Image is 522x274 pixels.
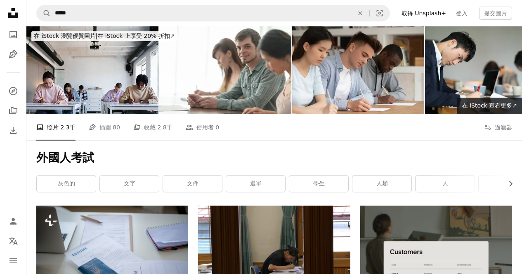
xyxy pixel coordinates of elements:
a: 使用者 0 [186,114,219,141]
a: 收藏 2.8千 [133,114,172,141]
font: 0 [215,124,219,131]
font: 選單 [250,180,262,187]
font: | [96,33,98,39]
a: 在 iStock 瀏覽優質圖片|在 iStock 上享受 20% 折扣↗ [26,26,182,46]
font: ↗ [512,102,517,109]
a: 在 iStock 查看更多↗ [457,98,522,114]
img: 商人在開會 [159,26,291,114]
font: 收藏 [144,124,156,131]
font: 文字 [124,180,135,187]
font: 在 iStock 上享受 20% 折扣 [97,33,170,39]
a: 登入 [451,7,472,20]
font: 過濾器 [495,124,512,131]
button: 提交圖片 [479,7,512,20]
font: 灰色的 [58,180,75,187]
a: 人 [416,176,475,192]
button: 搜尋 Unsplash [37,5,51,21]
font: 提交圖片 [484,10,507,16]
button: 過濾器 [484,114,512,141]
a: 插圖 [5,46,21,63]
a: 文字 [100,176,159,192]
font: 2.8千 [157,124,172,131]
font: 登入 [456,10,468,16]
a: 探索 [5,83,21,99]
a: 收藏 [5,103,21,119]
font: 使用者 [196,124,214,131]
button: 向右滾動列表 [503,176,512,192]
a: 插圖 80 [89,114,120,141]
font: 插圖 [99,124,111,131]
button: 清除 [351,5,369,21]
a: 人類 [352,176,411,192]
font: 人類 [376,180,388,187]
button: 語言 [5,233,21,249]
button: 視覺搜尋 [370,5,390,21]
img: 在課堂環境中，一群學生在考試期間集中註意力 [26,26,158,114]
font: 外國人考試 [36,151,94,164]
font: ↗ [170,33,175,39]
a: 一個人坐在書桌前，拿著書本學習。 [198,253,350,260]
font: 在 iStock 查看更多 [462,102,513,109]
font: 取得 Unsplash+ [402,10,446,16]
a: 庇護中心桌上的烏克蘭難民申請表。 [36,251,188,259]
a: 下載歷史記錄 [5,122,21,139]
a: 學生 [289,176,348,192]
button: 選單 [5,253,21,269]
img: 專注的多民族年輕人在學校寫及格考試 [292,26,424,114]
font: 80 [113,124,120,131]
font: 學生 [313,180,325,187]
a: 照片 [5,26,21,43]
a: 取得 Unsplash+ [397,7,451,20]
font: 學習 [503,180,514,187]
font: 人 [442,180,448,187]
a: 文件 [163,176,222,192]
form: 在全站範圍內尋找視覺效果 [36,5,390,21]
font: 在 iStock 瀏覽優質圖片 [34,33,96,39]
a: 灰色的 [37,176,96,192]
a: 登入 / 註冊 [5,213,21,230]
a: 選單 [226,176,285,192]
font: 文件 [187,180,198,187]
